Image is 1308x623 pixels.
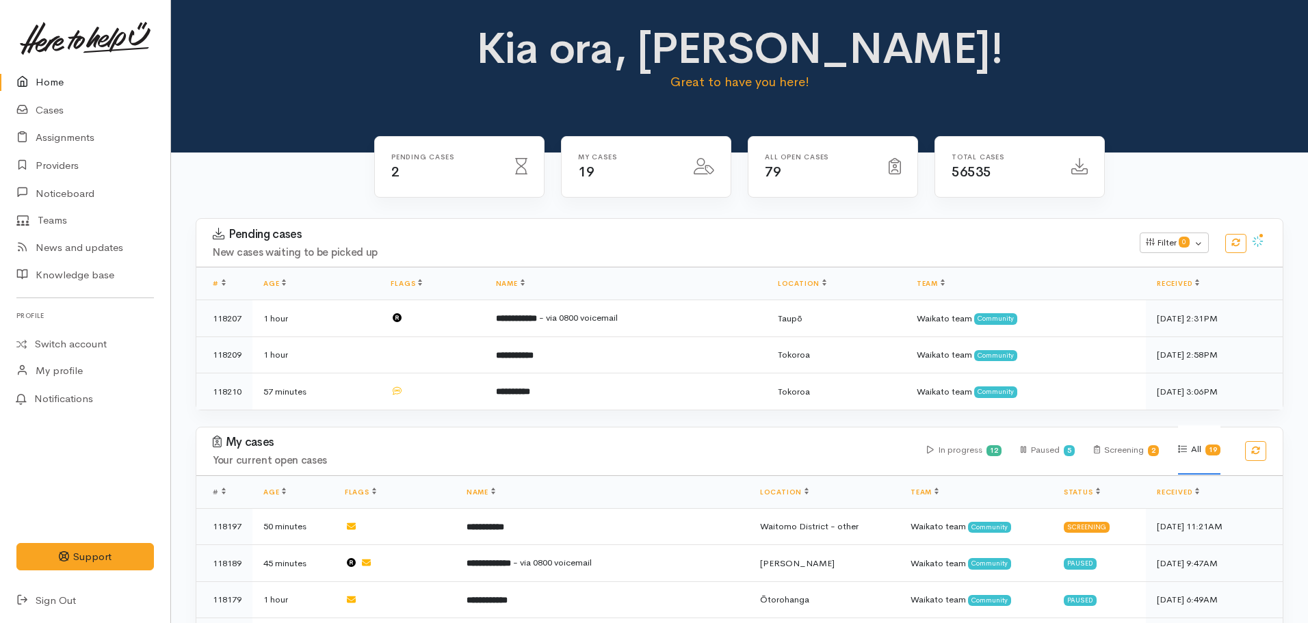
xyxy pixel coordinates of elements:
[778,386,810,397] span: Tokoroa
[252,545,334,582] td: 45 minutes
[263,279,286,288] a: Age
[196,336,252,373] td: 118209
[472,25,1008,72] h1: Kia ora, [PERSON_NAME]!
[213,436,911,449] h3: My cases
[578,163,594,181] span: 19
[213,488,226,496] span: #
[263,488,286,496] a: Age
[974,350,1017,361] span: Community
[974,386,1017,397] span: Community
[765,163,781,181] span: 79
[1179,237,1190,248] span: 0
[196,581,252,618] td: 118179
[900,508,1053,545] td: Waikato team
[213,228,1123,241] h3: Pending cases
[467,488,495,496] a: Name
[760,520,859,532] span: Waitomo District - other
[1146,373,1283,410] td: [DATE] 3:06PM
[513,557,592,568] span: - via 0800 voicemail
[391,163,400,181] span: 2
[968,558,1011,569] span: Community
[252,336,380,373] td: 1 hour
[906,336,1146,373] td: Waikato team
[1146,300,1283,337] td: [DATE] 2:31PM
[345,488,376,496] a: Flags
[968,522,1011,533] span: Community
[252,300,380,337] td: 1 hour
[1064,522,1110,533] div: Screening
[906,373,1146,410] td: Waikato team
[496,279,525,288] a: Name
[1146,508,1283,545] td: [DATE] 11:21AM
[1146,581,1283,618] td: [DATE] 6:49AM
[760,488,809,496] a: Location
[952,153,1055,161] h6: Total cases
[917,279,945,288] a: Team
[778,313,802,324] span: Taupō
[900,581,1053,618] td: Waikato team
[252,508,334,545] td: 50 minutes
[196,373,252,410] td: 118210
[472,72,1008,92] p: Great to have you here!
[968,595,1011,606] span: Community
[1178,425,1220,475] div: All
[1146,545,1283,582] td: [DATE] 9:47AM
[213,247,1123,259] h4: New cases waiting to be picked up
[196,508,252,545] td: 118197
[1064,488,1100,496] a: Status
[760,557,835,569] span: [PERSON_NAME]
[1067,446,1071,455] b: 5
[765,153,872,161] h6: All Open cases
[778,279,826,288] a: Location
[974,313,1017,324] span: Community
[1209,445,1217,454] b: 19
[391,153,499,161] h6: Pending cases
[196,545,252,582] td: 118189
[778,349,810,360] span: Tokoroa
[196,300,252,337] td: 118207
[539,312,618,323] span: - via 0800 voicemail
[252,373,380,410] td: 57 minutes
[1146,336,1283,373] td: [DATE] 2:58PM
[906,300,1146,337] td: Waikato team
[1157,279,1199,288] a: Received
[911,488,939,496] a: Team
[213,279,226,288] a: #
[1140,233,1209,253] button: Filter0
[900,545,1053,582] td: Waikato team
[391,279,422,288] a: Flags
[1094,426,1160,475] div: Screening
[927,426,1002,475] div: In progress
[1157,488,1199,496] a: Received
[952,163,991,181] span: 56535
[990,446,998,455] b: 12
[1064,595,1097,606] div: Paused
[578,153,677,161] h6: My cases
[16,543,154,571] button: Support
[213,455,911,466] h4: Your current open cases
[1151,446,1155,455] b: 2
[1021,426,1075,475] div: Paused
[252,581,334,618] td: 1 hour
[760,594,809,605] span: Ōtorohanga
[16,306,154,325] h6: Profile
[1064,558,1097,569] div: Paused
